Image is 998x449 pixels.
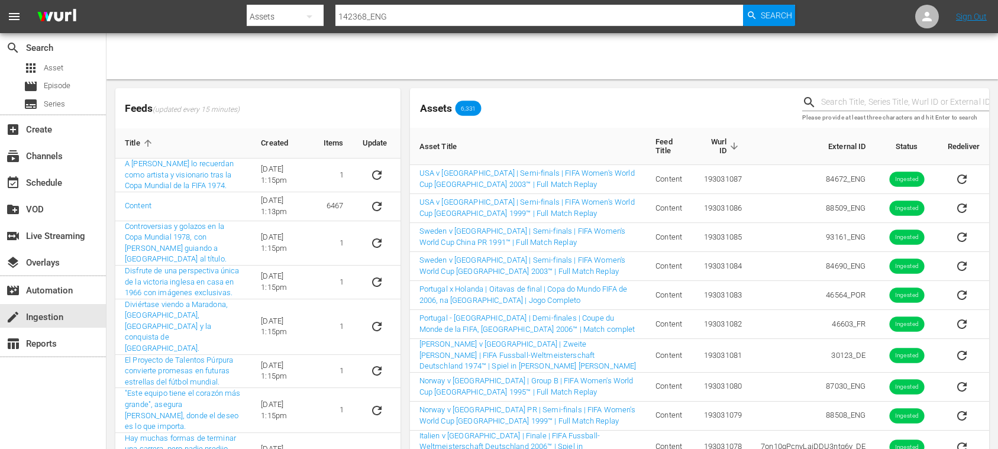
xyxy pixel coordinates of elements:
td: [DATE] 1:15pm [251,221,314,266]
span: Ingested [889,382,924,391]
input: Search Title, Series Title, Wurl ID or External ID [821,93,989,111]
td: 193031087 [694,165,751,194]
td: 1 [314,266,353,299]
span: Search [761,5,792,26]
a: Content [125,201,151,210]
td: Content [646,252,694,281]
td: [DATE] 1:15pm [251,266,314,299]
img: ans4CAIJ8jUAAAAAAAAAAAAAAAAAAAAAAAAgQb4GAAAAAAAAAAAAAAAAAAAAAAAAJMjXAAAAAAAAAAAAAAAAAAAAAAAAgAT5G... [28,3,85,31]
td: [DATE] 1:15pm [251,299,314,355]
td: 88508_ENG [751,402,875,431]
span: 6,331 [456,105,482,112]
span: Ingested [889,233,924,242]
span: Overlays [6,256,20,270]
td: 87030_ENG [751,373,875,402]
a: [PERSON_NAME] v [GEOGRAPHIC_DATA] | Zweite [PERSON_NAME] | FIFA Fussball-Weltmeisterschaft Deutsc... [419,340,637,370]
a: Sweden v [GEOGRAPHIC_DATA] | Semi-finals | FIFA Women's World Cup China PR 1991™ | Full Match Replay [419,227,626,247]
td: 1 [314,159,353,192]
span: Created [261,138,303,148]
span: Channels [6,149,20,163]
th: Items [314,128,353,159]
span: Ingested [889,351,924,360]
span: Ingested [889,320,924,329]
td: Content [646,281,694,310]
td: 193031085 [694,223,751,252]
span: Wurl ID [703,137,742,155]
td: 1 [314,355,353,389]
td: 84672_ENG [751,165,875,194]
span: Series [44,98,65,110]
a: Disfrute de una perspectiva única de la victoria inglesa en casa en 1966 con imágenes exclusivas. [125,266,240,297]
td: Content [646,402,694,431]
span: Ingested [889,262,924,271]
td: [DATE] 1:15pm [251,159,314,192]
td: 193031081 [694,339,751,373]
td: 193031079 [694,402,751,431]
td: 93161_ENG [751,223,875,252]
td: Content [646,194,694,223]
td: 193031082 [694,310,751,339]
td: Content [646,339,694,373]
td: 193031083 [694,281,751,310]
a: Controversias y golazos en la Copa Mundial 1978, con [PERSON_NAME] guiando a [GEOGRAPHIC_DATA] al... [125,222,227,264]
span: Ingested [889,411,924,420]
a: USA v [GEOGRAPHIC_DATA] | Semi-finals | FIFA Women's World Cup [GEOGRAPHIC_DATA] 2003™ | Full Mat... [419,169,635,189]
td: [DATE] 1:15pm [251,355,314,389]
td: 6467 [314,192,353,221]
span: Feeds [115,99,401,118]
a: USA v [GEOGRAPHIC_DATA] | Semi-finals | FIFA Women's World Cup [GEOGRAPHIC_DATA] 1999™ | Full Mat... [419,198,635,218]
td: 1 [314,221,353,266]
td: 84690_ENG [751,252,875,281]
span: Automation [6,283,20,298]
td: Content [646,373,694,402]
span: Schedule [6,176,20,190]
td: Content [646,223,694,252]
a: Sweden v [GEOGRAPHIC_DATA] | Semi-finals | FIFA Women's World Cup [GEOGRAPHIC_DATA] 2003™ | Full ... [419,256,626,276]
p: Please provide at least three characters and hit Enter to search [802,113,989,123]
span: Reports [6,337,20,351]
span: Search [6,41,20,55]
button: Search [743,5,795,26]
span: Assets [420,102,452,114]
th: Feed Title [646,128,694,165]
a: Sign Out [956,12,987,21]
span: Ingestion [6,310,20,324]
th: Status [876,128,938,165]
span: Title [125,138,156,148]
span: Asset [44,62,63,74]
span: Episode [44,80,70,92]
th: Update [353,128,401,159]
td: 46603_FR [751,310,875,339]
td: [DATE] 1:15pm [251,388,314,432]
span: Ingested [889,204,924,213]
td: 30123_DE [751,339,875,373]
span: Asset [24,61,38,75]
th: Redeliver [938,128,989,165]
th: External ID [751,128,875,165]
a: A [PERSON_NAME] lo recuerdan como artista y visionario tras la Copa Mundial de la FIFA 1974. [125,159,234,190]
span: Series [24,97,38,111]
a: El Proyecto de Talentos Púrpura convierte promesas en futuras estrellas del fútbol mundial. [125,356,233,386]
span: Live Streaming [6,229,20,243]
span: Asset Title [419,141,473,151]
span: menu [7,9,21,24]
span: Create [6,122,20,137]
span: (updated every 15 minutes) [153,105,240,115]
td: 46564_POR [751,281,875,310]
span: VOD [6,202,20,217]
td: 193031080 [694,373,751,402]
a: "Este equipo tiene el corazón más grande", asegura [PERSON_NAME], donde el deseo es lo que importa. [125,389,241,431]
td: 1 [314,299,353,355]
td: [DATE] 1:13pm [251,192,314,221]
td: 193031086 [694,194,751,223]
a: Norway v [GEOGRAPHIC_DATA] PR | Semi-finals | FIFA Women's World Cup [GEOGRAPHIC_DATA] 1999™ | Fu... [419,405,635,425]
a: Portugal - [GEOGRAPHIC_DATA] | Demi-finales | Coupe du Monde de la FIFA, [GEOGRAPHIC_DATA] 2006™ ... [419,314,635,334]
td: 88509_ENG [751,194,875,223]
td: 193031084 [694,252,751,281]
a: Norway v [GEOGRAPHIC_DATA] | Group B | FIFA Women's World Cup [GEOGRAPHIC_DATA] 1995™ | Full Matc... [419,376,634,396]
a: Diviértase viendo a Maradona, [GEOGRAPHIC_DATA], [GEOGRAPHIC_DATA] y la conquista de [GEOGRAPHIC_... [125,300,228,353]
td: Content [646,165,694,194]
td: Content [646,310,694,339]
span: Episode [24,79,38,93]
a: Portugal x Holanda | Oitavas de final | Copa do Mundo FIFA de 2006, na [GEOGRAPHIC_DATA] | Jogo C... [419,285,628,305]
